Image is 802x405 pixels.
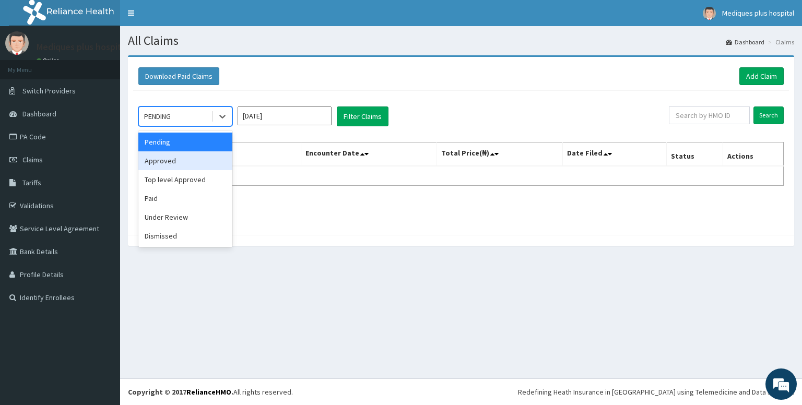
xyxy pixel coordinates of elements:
[138,227,232,245] div: Dismissed
[337,106,388,126] button: Filter Claims
[753,106,784,124] input: Search
[144,111,171,122] div: PENDING
[703,7,716,20] img: User Image
[128,34,794,47] h1: All Claims
[22,86,76,96] span: Switch Providers
[518,387,794,397] div: Redefining Heath Insurance in [GEOGRAPHIC_DATA] using Telemedicine and Data Science!
[37,57,62,64] a: Online
[22,109,56,118] span: Dashboard
[722,8,794,18] span: Mediques plus hospital
[120,378,802,405] footer: All rights reserved.
[138,208,232,227] div: Under Review
[138,170,232,189] div: Top level Approved
[723,142,783,166] th: Actions
[301,142,437,166] th: Encounter Date
[22,155,43,164] span: Claims
[138,67,219,85] button: Download Paid Claims
[138,133,232,151] div: Pending
[138,151,232,170] div: Approved
[437,142,563,166] th: Total Price(₦)
[128,387,233,397] strong: Copyright © 2017 .
[238,106,332,125] input: Select Month and Year
[669,106,750,124] input: Search by HMO ID
[765,38,794,46] li: Claims
[138,189,232,208] div: Paid
[563,142,667,166] th: Date Filed
[739,67,784,85] a: Add Claim
[186,387,231,397] a: RelianceHMO
[667,142,723,166] th: Status
[37,42,129,52] p: Mediques plus hospital
[5,31,29,55] img: User Image
[726,38,764,46] a: Dashboard
[22,178,41,187] span: Tariffs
